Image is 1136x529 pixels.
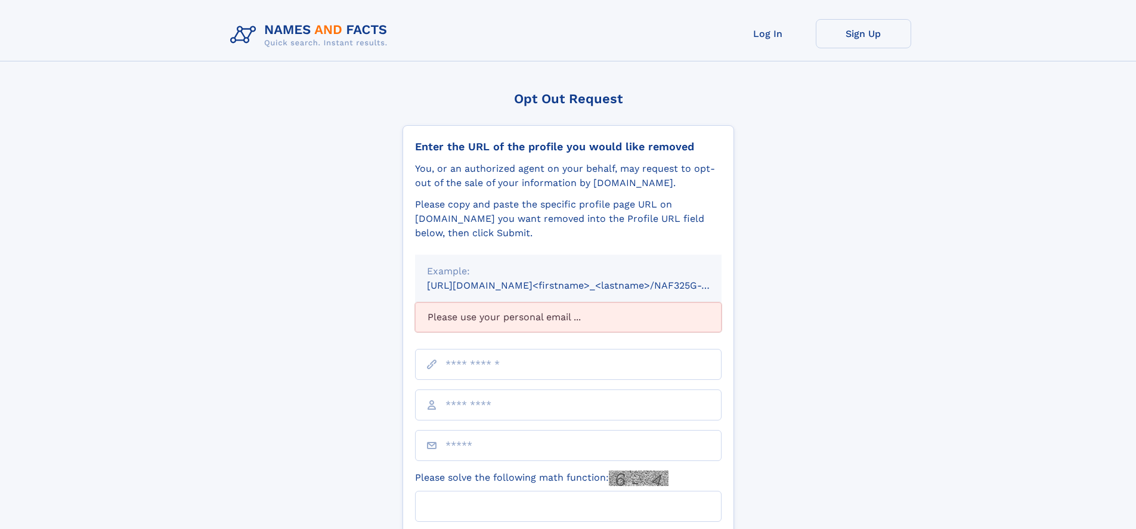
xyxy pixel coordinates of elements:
a: Log In [720,19,816,48]
label: Please solve the following math function: [415,471,668,486]
div: Example: [427,264,710,279]
a: Sign Up [816,19,911,48]
div: Enter the URL of the profile you would like removed [415,140,722,153]
div: Please copy and paste the specific profile page URL on [DOMAIN_NAME] you want removed into the Pr... [415,197,722,240]
small: [URL][DOMAIN_NAME]<firstname>_<lastname>/NAF325G-xxxxxxxx [427,280,744,291]
div: Please use your personal email ... [415,302,722,332]
div: Opt Out Request [403,91,734,106]
img: Logo Names and Facts [225,19,397,51]
div: You, or an authorized agent on your behalf, may request to opt-out of the sale of your informatio... [415,162,722,190]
